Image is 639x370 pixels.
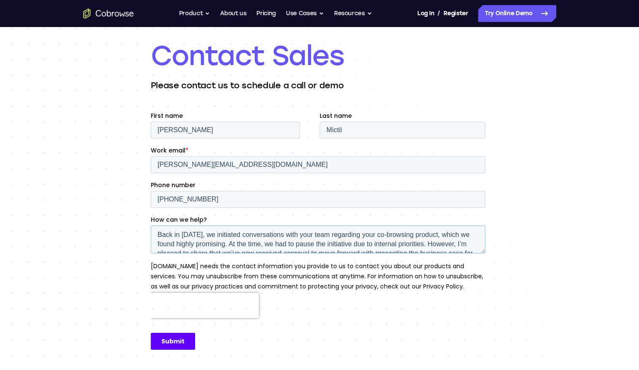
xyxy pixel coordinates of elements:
button: Product [179,5,210,22]
a: Log In [417,5,434,22]
p: Please contact us to schedule a call or demo [151,79,489,91]
a: Register [443,5,468,22]
a: Try Online Demo [478,5,556,22]
h1: Contact Sales [151,39,489,73]
a: Go to the home page [83,8,134,19]
a: About us [220,5,246,22]
a: Pricing [256,5,276,22]
button: Resources [334,5,372,22]
button: Use Cases [286,5,324,22]
span: / [438,8,440,19]
iframe: Form 0 [151,112,489,364]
